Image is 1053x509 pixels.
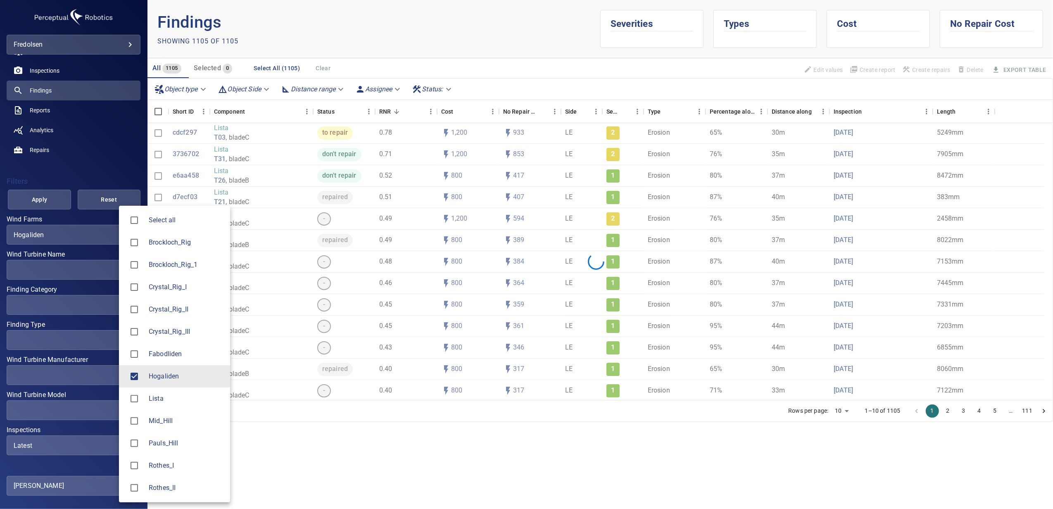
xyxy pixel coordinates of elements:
div: Wind Farms Fabodliden [149,349,223,359]
span: Rothes_II [149,483,223,493]
div: Wind Farms Mid_Hill [149,416,223,426]
div: Wind Farms Brockloch_Rig_1 [149,260,223,270]
span: Crystal_Rig_I [149,282,223,292]
span: Rothes_I [126,457,143,474]
span: Mid_Hill [149,416,223,426]
div: Wind Farms Rothes_II [149,483,223,493]
div: Wind Farms Hogaliden [149,371,223,381]
div: Wind Farms Crystal_Rig_II [149,304,223,314]
span: Brockloch_Rig [126,234,143,251]
span: Brockloch_Rig [149,238,223,247]
span: Pauls_Hill [149,438,223,448]
span: Lista [126,390,143,407]
span: Brockloch_Rig_1 [126,256,143,274]
span: Crystal_Rig_III [126,323,143,340]
div: Wind Farms Lista [149,394,223,404]
span: Brockloch_Rig_1 [149,260,223,270]
span: Rothes_I [149,461,223,471]
span: Select all [149,215,223,225]
span: Rothes_II [126,479,143,497]
div: Wind Farms Crystal_Rig_I [149,282,223,292]
span: Crystal_Rig_I [126,278,143,296]
div: Wind Farms Rothes_I [149,461,223,471]
span: Lista [149,394,223,404]
span: Fabodliden [149,349,223,359]
span: Crystal_Rig_II [126,301,143,318]
div: Wind Farms Brockloch_Rig [149,238,223,247]
span: Hogaliden [126,368,143,385]
span: Mid_Hill [126,412,143,430]
div: Wind Farms Pauls_Hill [149,438,223,448]
ul: Hogaliden [119,206,230,502]
span: Fabodliden [126,345,143,363]
span: Pauls_Hill [126,435,143,452]
div: Wind Farms Crystal_Rig_III [149,327,223,337]
span: Hogaliden [149,371,223,381]
span: Crystal_Rig_III [149,327,223,337]
span: Crystal_Rig_II [149,304,223,314]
